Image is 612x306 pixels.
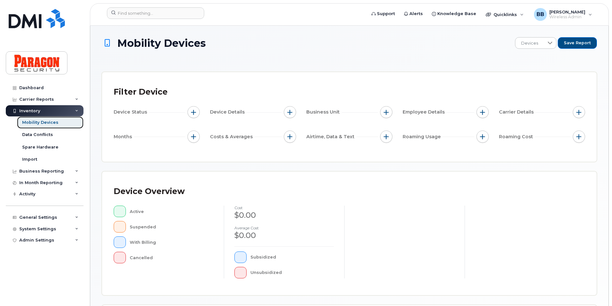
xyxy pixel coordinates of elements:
div: Suspended [130,221,214,233]
div: With Billing [130,236,214,248]
span: Roaming Usage [403,133,443,140]
span: Employee Details [403,109,447,115]
div: Unsubsidized [250,267,334,278]
div: Active [130,206,214,217]
span: Airtime, Data & Text [306,133,356,140]
span: Mobility Devices [117,38,206,49]
h4: cost [234,206,334,210]
h4: Average cost [234,226,334,230]
span: Devices [515,38,544,49]
span: Device Status [114,109,149,115]
div: Subsidized [250,251,334,263]
span: Months [114,133,134,140]
span: Business Unit [306,109,342,115]
div: $0.00 [234,230,334,241]
span: Carrier Details [499,109,536,115]
span: Costs & Averages [210,133,255,140]
div: Device Overview [114,183,185,200]
span: Device Details [210,109,247,115]
button: Save Report [558,37,597,49]
span: Save Report [564,40,591,46]
span: Roaming Cost [499,133,535,140]
div: $0.00 [234,210,334,221]
div: Filter Device [114,84,168,100]
div: Cancelled [130,252,214,263]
